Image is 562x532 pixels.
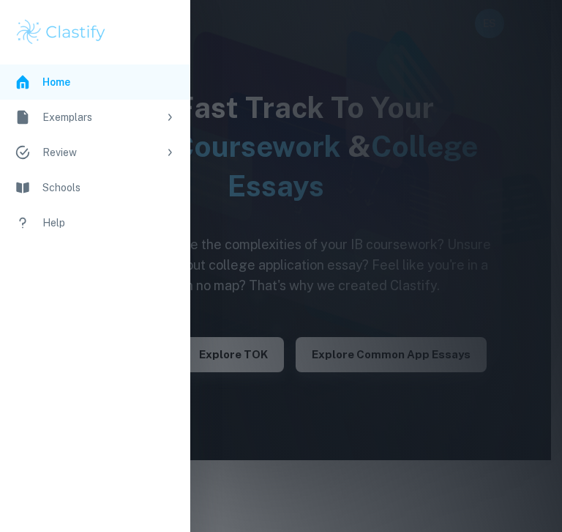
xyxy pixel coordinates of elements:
[42,180,176,196] div: Schools
[42,109,158,125] div: Exemplars
[42,74,176,90] div: Home
[42,144,158,160] div: Review
[15,18,108,47] img: Clastify logo
[42,215,176,231] div: Help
